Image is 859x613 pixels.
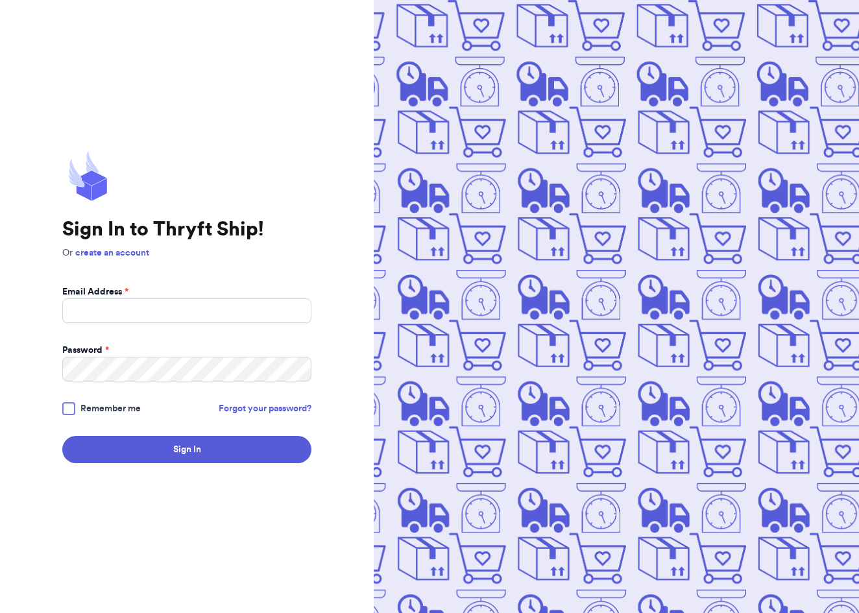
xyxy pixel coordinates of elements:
[62,285,128,298] label: Email Address
[62,218,311,241] h1: Sign In to Thryft Ship!
[80,402,141,415] span: Remember me
[62,344,109,357] label: Password
[62,436,311,463] button: Sign In
[219,402,311,415] a: Forgot your password?
[75,248,149,258] a: create an account
[62,246,311,259] p: Or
